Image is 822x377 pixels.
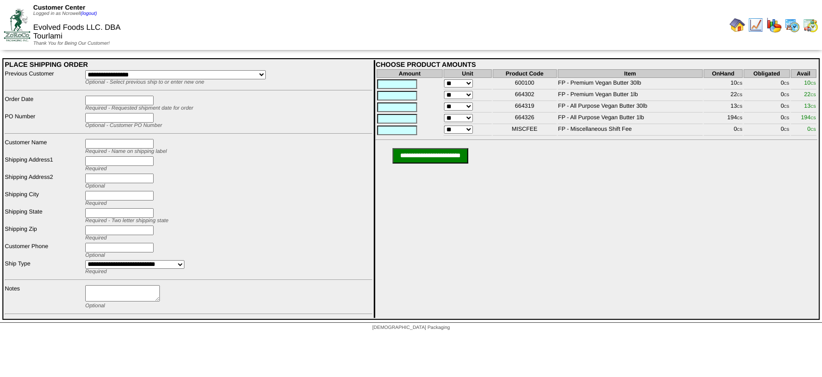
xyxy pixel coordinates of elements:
span: Customer Center [33,4,85,11]
th: Item [558,69,703,78]
td: 600100 [493,79,557,89]
td: 194 [704,113,743,124]
span: CS [810,104,816,109]
th: Unit [444,69,492,78]
span: 0 [807,126,816,132]
td: 0 [744,125,789,136]
span: CS [784,127,789,132]
span: CS [810,81,816,86]
td: Shipping City [4,190,84,207]
span: Optional [85,183,105,189]
td: 664319 [493,102,557,113]
span: 22 [804,91,816,98]
img: ZoRoCo_Logo(Green%26Foil)%20jpg.webp [4,9,30,41]
span: Required [85,269,107,275]
th: Product Code [493,69,557,78]
td: Previous Customer [4,70,84,86]
span: CS [784,81,789,86]
span: Thank You for Being Our Customer! [33,41,110,46]
span: Required - Requested shipment date for order [85,105,193,111]
td: 22 [704,90,743,101]
span: Required [85,166,107,172]
td: 0 [744,90,789,101]
span: Logged in as Ncrowell [33,11,97,16]
span: CS [810,116,816,120]
td: FP - Premium Vegan Butter 1lb [558,90,703,101]
td: 10 [704,79,743,89]
td: 664326 [493,113,557,124]
td: Shipping Address2 [4,173,84,189]
td: PO Number [4,113,84,129]
div: PLACE SHIPPING ORDER [5,61,372,68]
td: Shipping Address1 [4,156,84,172]
span: CS [737,127,742,132]
span: [DEMOGRAPHIC_DATA] Packaging [372,325,450,330]
td: Customer Name [4,138,84,155]
span: Required - Name on shipping label [85,149,167,154]
th: Obligated [744,69,789,78]
span: CS [737,116,742,120]
td: 664302 [493,90,557,101]
td: Order Date [4,95,84,112]
a: (logout) [80,11,97,16]
span: CS [737,104,742,109]
td: Customer Phone [4,242,84,259]
img: calendarprod.gif [784,17,800,33]
span: Required - Two letter shipping state [85,218,169,224]
span: CS [784,104,789,109]
td: 13 [704,102,743,113]
td: 0 [744,79,789,89]
div: CHOOSE PRODUCT AMOUNTS [376,61,817,68]
td: FP - Premium Vegan Butter 30lb [558,79,703,89]
img: home.gif [730,17,745,33]
span: CS [784,93,789,97]
span: Required [85,201,107,206]
img: calendarinout.gif [803,17,818,33]
td: FP - All Purpose Vegan Butter 1lb [558,113,703,124]
td: MISCFEE [493,125,557,136]
span: Optional - Select previous ship to or enter new one [85,79,204,85]
td: 0 [744,102,789,113]
span: Optional [85,303,105,309]
td: 0 [744,113,789,124]
span: 13 [804,102,816,109]
span: Optional [85,252,105,258]
td: Shipping Zip [4,225,84,241]
td: Shipping State [4,208,84,224]
img: graph.gif [766,17,782,33]
th: OnHand [704,69,743,78]
th: Amount [377,69,443,78]
td: Ship Type [4,260,84,276]
th: Avail [791,69,816,78]
span: 10 [804,79,816,86]
span: CS [737,93,742,97]
span: Optional - Customer PO Number [85,123,162,128]
td: 0 [704,125,743,136]
span: Evolved Foods LLC. DBA Tourlami [33,24,120,40]
span: CS [810,93,816,97]
span: CS [810,127,816,132]
td: FP - Miscellaneous Shift Fee [558,125,703,136]
span: CS [784,116,789,120]
span: 194 [801,114,816,121]
span: Required [85,235,107,241]
td: FP - All Purpose Vegan Butter 30lb [558,102,703,113]
span: CS [737,81,742,86]
td: Notes [4,285,84,309]
img: line_graph.gif [748,17,763,33]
